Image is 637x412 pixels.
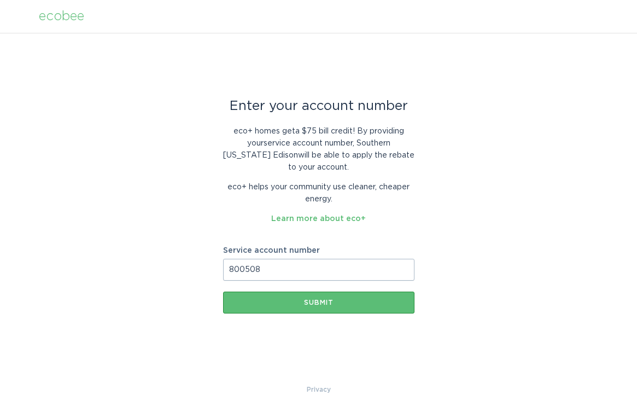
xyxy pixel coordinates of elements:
[229,299,409,306] div: Submit
[223,292,414,314] button: Submit
[223,125,414,173] p: eco+ homes get a $75 bill credit ! By providing your service account number , Southern [US_STATE]...
[223,247,414,254] label: Service account number
[271,215,366,223] a: Learn more about eco+
[39,10,84,22] div: ecobee
[307,384,331,396] a: Privacy Policy & Terms of Use
[223,100,414,112] div: Enter your account number
[223,181,414,205] p: eco+ helps your community use cleaner, cheaper energy.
